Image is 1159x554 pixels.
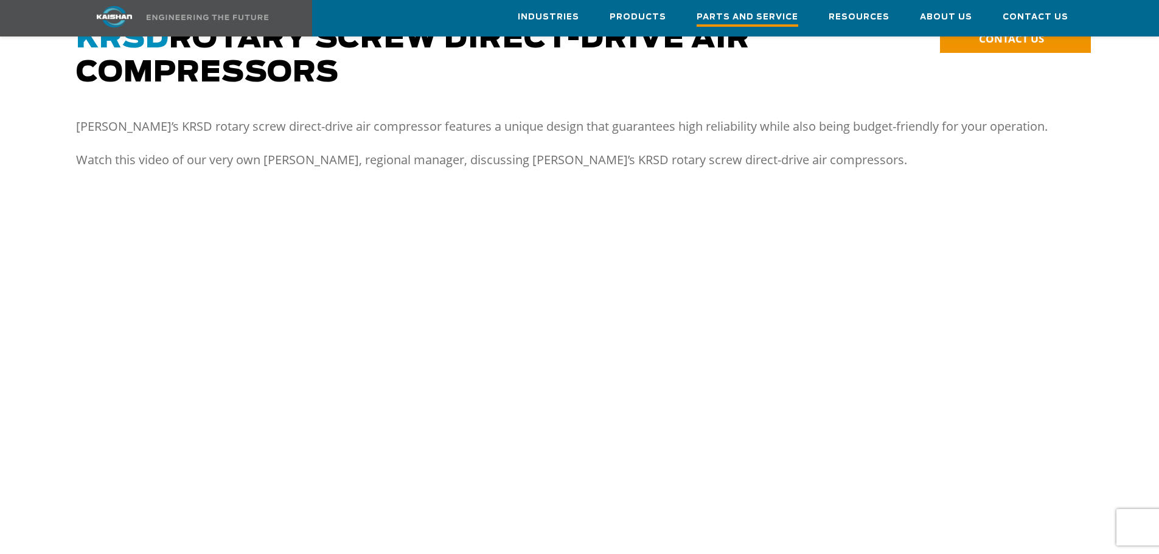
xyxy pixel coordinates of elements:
span: About Us [920,10,972,24]
span: KRSD [76,24,169,54]
span: Industries [518,10,579,24]
a: CONTACT US [940,26,1091,53]
a: Resources [829,1,889,33]
p: Watch this video of our very own [PERSON_NAME], regional manager, discussing [PERSON_NAME]’s KRSD... [76,148,1084,172]
a: Products [610,1,666,33]
span: Resources [829,10,889,24]
span: Contact Us [1003,10,1068,24]
p: [PERSON_NAME]’s KRSD rotary screw direct-drive air compressor features a unique design that guara... [76,114,1084,139]
a: Contact Us [1003,1,1068,33]
span: Products [610,10,666,24]
img: Engineering the future [147,15,268,20]
span: Parts and Service [697,10,798,27]
span: CONTACT US [979,32,1044,46]
a: Industries [518,1,579,33]
img: kaishan logo [69,6,160,27]
a: Parts and Service [697,1,798,36]
a: About Us [920,1,972,33]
